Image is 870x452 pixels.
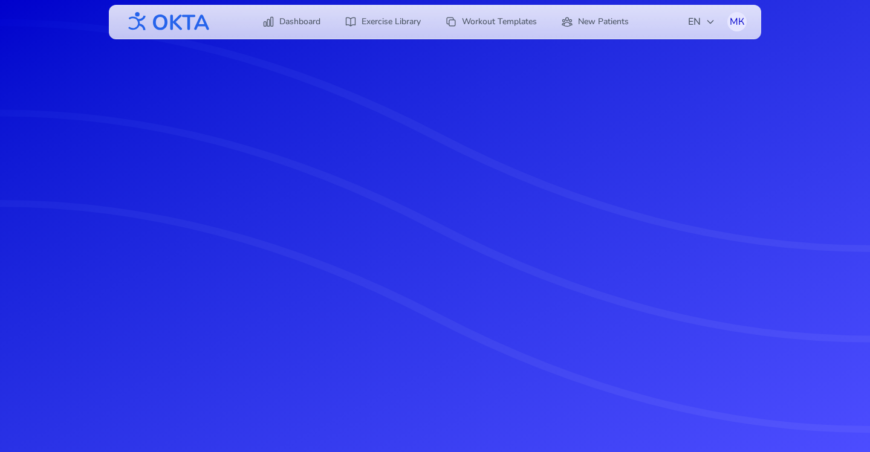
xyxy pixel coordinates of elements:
img: OKTA logo [123,6,210,37]
button: EN [681,10,722,34]
a: Exercise Library [337,11,428,33]
a: Dashboard [255,11,328,33]
button: МК [727,12,747,31]
a: Workout Templates [438,11,544,33]
a: New Patients [554,11,636,33]
span: EN [688,15,715,29]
